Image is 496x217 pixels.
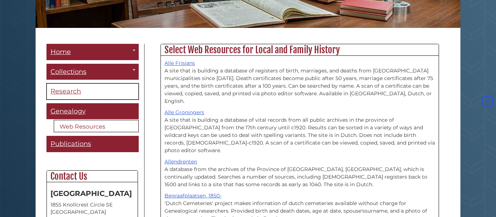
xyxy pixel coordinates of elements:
[54,120,139,132] a: Web Resources
[164,60,195,66] a: Alle Frisians
[481,98,494,105] a: Back to Top
[50,87,81,95] span: Research
[50,107,86,115] span: Genealogy
[46,103,139,120] a: Genealogy
[50,48,71,56] span: Home
[164,109,204,116] a: Alle Groningers
[46,64,139,80] a: Collections
[50,68,86,76] span: Collections
[50,140,91,148] span: Publications
[164,192,221,199] a: Begraafplaatsen, 1850-
[164,158,197,165] a: Allendrenten
[164,109,435,154] p: A site that is building a database of vital records from all public archives in the province of [...
[46,136,139,152] a: Publications
[50,189,132,198] strong: [GEOGRAPHIC_DATA]
[46,44,139,60] a: Home
[164,59,435,105] p: A site that is building a database of registers of birth, marriages, and deaths from [GEOGRAPHIC_...
[46,83,139,100] a: Research
[161,44,439,56] h2: Select Web Resources for Local and Family History
[164,158,435,188] p: A database from the archives of the Province of [GEOGRAPHIC_DATA], [GEOGRAPHIC_DATA], which is co...
[47,171,138,182] h2: Contact Us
